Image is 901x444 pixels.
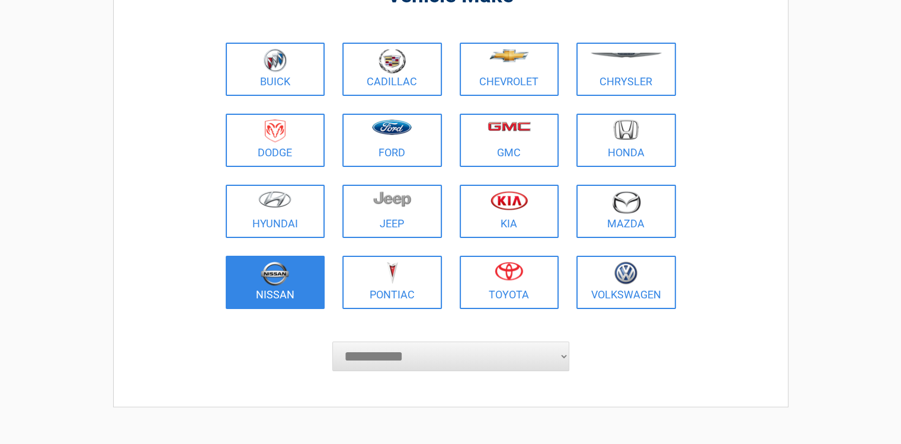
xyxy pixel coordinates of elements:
[226,114,325,167] a: Dodge
[373,191,411,207] img: jeep
[576,256,676,309] a: Volkswagen
[342,43,442,96] a: Cadillac
[590,53,662,58] img: chrysler
[611,191,641,214] img: mazda
[264,49,287,72] img: buick
[342,185,442,238] a: Jeep
[372,120,412,135] img: ford
[460,256,559,309] a: Toyota
[490,191,528,210] img: kia
[265,120,286,143] img: dodge
[386,262,398,284] img: pontiac
[576,114,676,167] a: Honda
[576,185,676,238] a: Mazda
[614,120,639,140] img: honda
[489,49,529,62] img: chevrolet
[460,114,559,167] a: GMC
[258,191,291,208] img: hyundai
[226,185,325,238] a: Hyundai
[226,256,325,309] a: Nissan
[342,114,442,167] a: Ford
[342,256,442,309] a: Pontiac
[460,185,559,238] a: Kia
[614,262,637,285] img: volkswagen
[460,43,559,96] a: Chevrolet
[261,262,289,286] img: nissan
[576,43,676,96] a: Chrysler
[488,121,531,131] img: gmc
[379,49,406,73] img: cadillac
[495,262,523,281] img: toyota
[226,43,325,96] a: Buick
